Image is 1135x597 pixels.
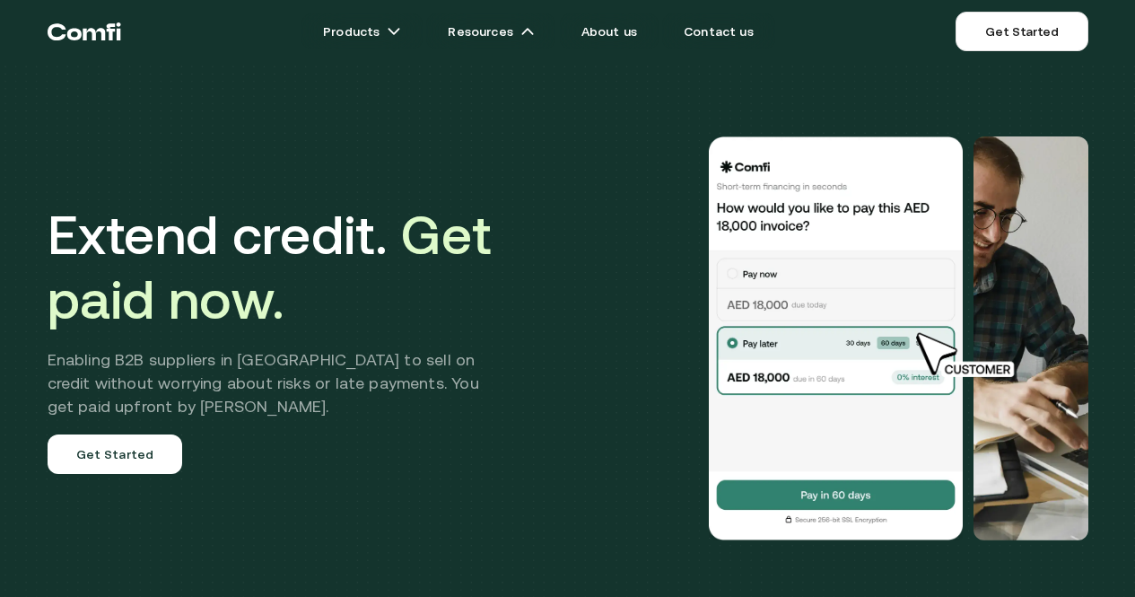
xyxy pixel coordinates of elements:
[426,13,555,49] a: Resourcesarrow icons
[662,13,775,49] a: Contact us
[560,13,659,49] a: About us
[301,13,423,49] a: Productsarrow icons
[520,24,535,39] img: arrow icons
[387,24,401,39] img: arrow icons
[956,12,1087,51] a: Get Started
[48,4,121,58] a: Return to the top of the Comfi home page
